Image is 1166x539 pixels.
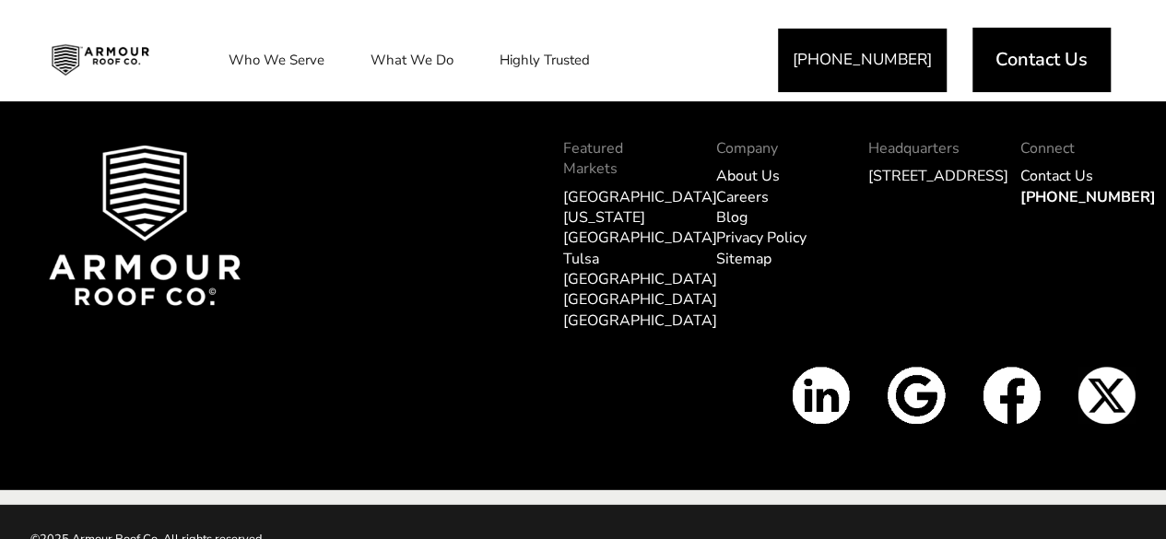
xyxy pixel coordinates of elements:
a: Privacy Policy [716,228,807,248]
img: Google Icon White [887,367,945,425]
p: Company [716,138,831,158]
a: Sitemap [716,249,771,269]
img: X Icon White v2 [1078,367,1136,425]
a: [GEOGRAPHIC_DATA] [563,289,717,310]
img: Linkedin Icon White [792,367,850,425]
p: Headquarters [868,138,983,158]
a: What We Do [352,37,472,83]
a: Tulsa [563,249,599,269]
a: [PHONE_NUMBER] [1020,187,1156,207]
a: Contact Us [1020,166,1093,186]
p: Connect [1020,138,1136,158]
span: Contact Us [995,51,1088,69]
a: [PHONE_NUMBER] [778,29,947,92]
a: [US_STATE][GEOGRAPHIC_DATA] [563,207,717,248]
a: [GEOGRAPHIC_DATA] [563,269,717,289]
a: Blog [716,207,748,228]
a: Careers [716,187,769,207]
a: About Us [716,166,780,186]
a: Who We Serve [210,37,343,83]
img: Armour Roof Co Footer Logo 2025 [49,146,241,306]
a: Contact Us [972,28,1111,92]
a: Highly Trusted [481,37,608,83]
a: [GEOGRAPHIC_DATA] [563,187,717,207]
p: Featured Markets [563,138,678,180]
a: [STREET_ADDRESS] [868,166,1008,186]
a: [GEOGRAPHIC_DATA] [563,311,717,331]
img: Facbook icon white [983,367,1041,425]
img: Industrial and Commercial Roofing Company | Armour Roof Co. [37,37,164,83]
